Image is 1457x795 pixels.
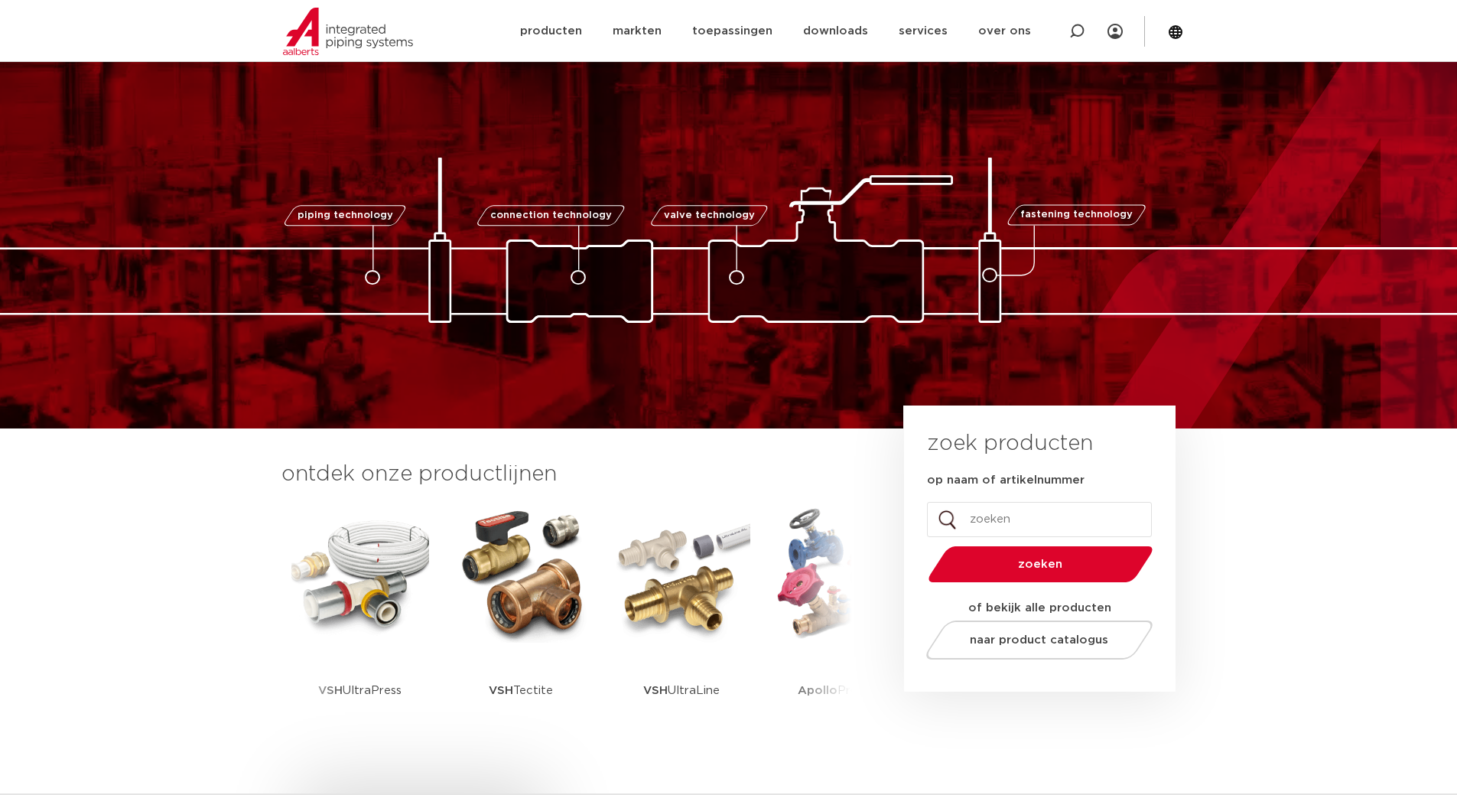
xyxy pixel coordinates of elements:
[318,685,343,696] strong: VSH
[281,459,852,490] h3: ontdek onze productlijnen
[798,685,837,696] strong: Apollo
[968,559,1114,570] span: zoeken
[298,210,393,220] span: piping technology
[927,473,1085,488] label: op naam of artikelnummer
[664,210,755,220] span: valve technology
[291,505,429,738] a: VSHUltraPress
[927,428,1093,459] h3: zoek producten
[1020,210,1133,220] span: fastening technology
[968,602,1111,614] strong: of bekijk alle producten
[643,685,668,696] strong: VSH
[489,210,611,220] span: connection technology
[922,545,1159,584] button: zoeken
[773,505,911,738] a: ApolloProFlow
[452,505,590,738] a: VSHTectite
[613,505,750,738] a: VSHUltraLine
[318,643,402,738] p: UltraPress
[922,621,1156,660] a: naar product catalogus
[970,634,1108,646] span: naar product catalogus
[927,502,1152,537] input: zoeken
[643,643,720,738] p: UltraLine
[798,643,886,738] p: ProFlow
[489,643,553,738] p: Tectite
[489,685,513,696] strong: VSH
